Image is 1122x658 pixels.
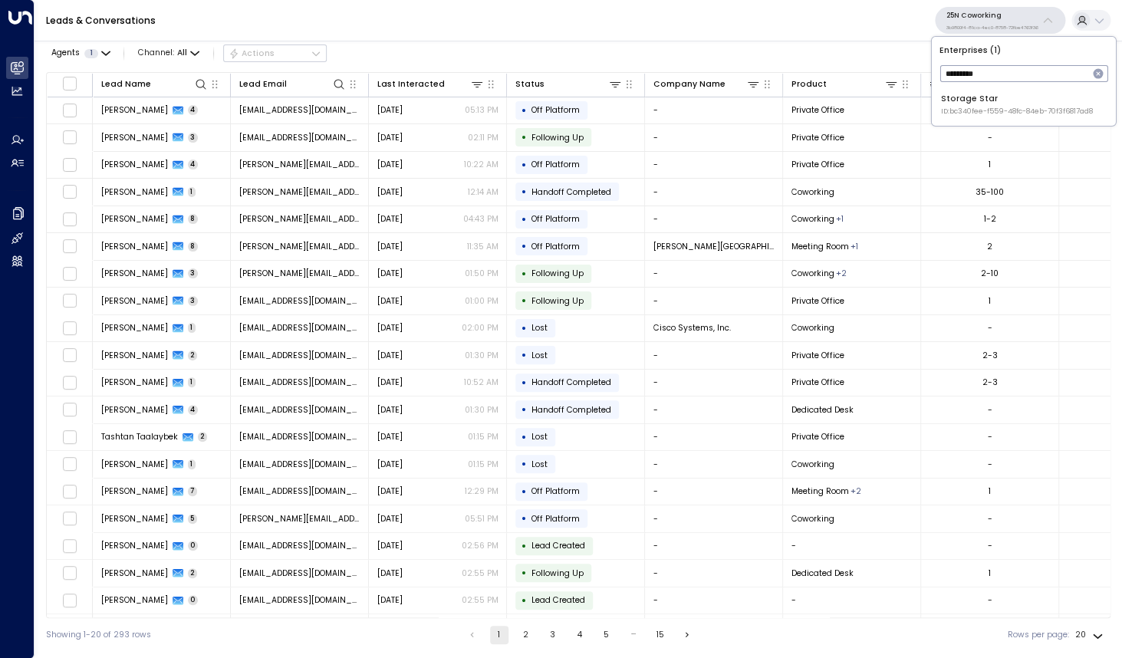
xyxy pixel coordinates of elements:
[989,295,991,307] div: 1
[531,213,580,225] span: Off Platform
[522,536,527,556] div: •
[463,213,498,225] p: 04:43 PM
[101,77,209,91] div: Lead Name
[62,566,77,581] span: Toggle select row
[645,261,783,288] td: -
[377,404,403,416] span: Aug 26, 2025
[84,49,98,58] span: 1
[101,513,168,525] span: Tobie Fisher
[531,159,580,170] span: Off Platform
[188,160,199,169] span: 4
[101,186,168,198] span: Brian Morris
[531,350,548,361] span: Lost
[531,404,611,416] span: Handoff Completed
[544,626,562,644] button: Go to page 3
[988,540,992,551] div: -
[645,533,783,560] td: -
[597,626,616,644] button: Go to page 5
[239,513,360,525] span: tobie@nextgen-media.net
[522,400,527,419] div: •
[377,77,485,91] div: Last Interacted
[377,295,403,307] span: Sep 01, 2025
[223,44,327,63] div: Button group with a nested menu
[522,100,527,120] div: •
[522,345,527,365] div: •
[1075,626,1106,644] div: 20
[982,377,998,388] div: 2-3
[835,213,843,225] div: Private Office
[188,268,199,278] span: 3
[531,540,585,551] span: Lead Created
[188,486,198,496] span: 7
[988,594,992,606] div: -
[377,431,403,443] span: Aug 26, 2025
[531,568,584,579] span: Following Up
[101,568,168,579] span: Jacob Zwiezen
[791,459,834,470] span: Coworking
[62,130,77,145] span: Toggle select row
[653,77,726,91] div: Company Name
[101,159,168,170] span: Jonathan Lickstein
[377,485,403,497] span: Aug 26, 2025
[531,594,585,606] span: Lead Created
[467,241,498,252] p: 11:35 AM
[462,540,498,551] p: 02:56 PM
[791,104,844,116] span: Private Office
[645,451,783,478] td: -
[46,629,151,641] div: Showing 1-20 of 293 rows
[984,213,996,225] div: 1-2
[988,513,992,525] div: -
[46,45,114,61] button: Agents1
[188,214,199,224] span: 8
[791,568,854,579] span: Dedicated Desk
[522,236,527,256] div: •
[645,288,783,314] td: -
[531,241,580,252] span: Off Platform
[101,104,168,116] span: Nashon Dupuy
[377,350,403,361] span: Aug 26, 2025
[988,459,992,470] div: -
[239,159,360,170] span: jonathan@lokationre.com
[468,132,498,143] p: 02:11 PM
[188,242,199,252] span: 8
[188,105,199,115] span: 4
[645,124,783,151] td: -
[783,533,921,560] td: -
[465,268,498,279] p: 01:50 PM
[464,159,498,170] p: 10:22 AM
[377,77,445,91] div: Last Interacted
[229,48,275,59] div: Actions
[791,322,834,334] span: Coworking
[531,513,580,525] span: Off Platform
[522,264,527,284] div: •
[645,152,783,179] td: -
[101,322,168,334] span: Abdullah Al-Syed
[645,614,783,641] td: -
[930,77,1037,91] div: # of people
[462,594,498,606] p: 02:55 PM
[653,322,731,334] span: Cisco Systems, Inc.
[62,484,77,498] span: Toggle select row
[850,485,860,497] div: Private Office,Virtual Office
[62,157,77,172] span: Toggle select row
[377,186,403,198] span: Yesterday
[239,377,360,388] span: krakkasani@crocusitllc.com
[62,266,77,281] span: Toggle select row
[468,186,498,198] p: 12:14 AM
[188,405,199,415] span: 4
[1008,629,1069,641] label: Rows per page:
[791,513,834,525] span: Coworking
[645,587,783,614] td: -
[462,322,498,334] p: 02:00 PM
[239,295,360,307] span: mabuhaycaresolutions@gmail.com
[239,594,360,606] span: jacobtzwiezen@outlook.com
[645,342,783,369] td: -
[989,568,991,579] div: 1
[377,594,403,606] span: Aug 22, 2025
[46,14,156,27] a: Leads & Conversations
[531,485,580,497] span: Off Platform
[62,457,77,472] span: Toggle select row
[62,512,77,526] span: Toggle select row
[645,424,783,451] td: -
[101,540,168,551] span: Jacob Zwiezen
